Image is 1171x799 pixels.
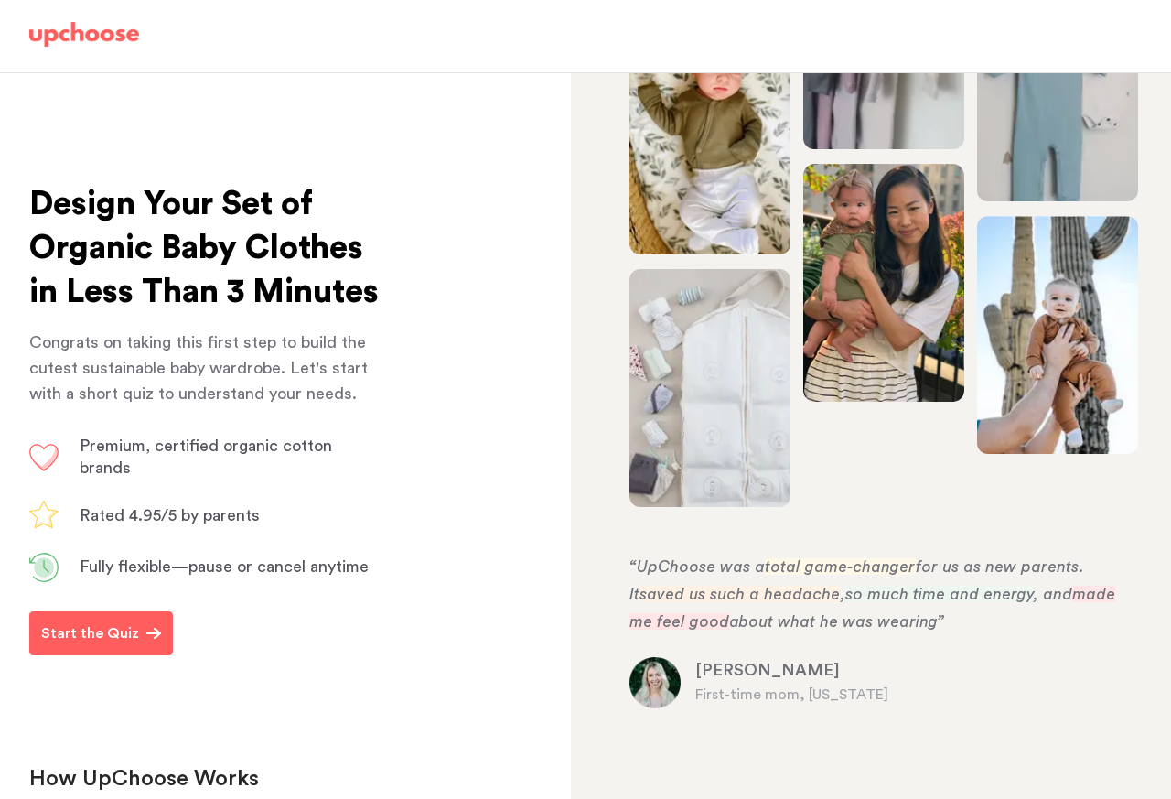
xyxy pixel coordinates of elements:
[695,684,1131,706] p: First-time mom, [US_STATE]
[729,613,944,630] span: about what he was wearing”
[29,444,59,471] img: Heart
[41,622,139,644] p: Start the Quiz
[639,586,840,602] span: saved us such a headache
[29,765,476,794] h2: How UpChoose Works
[80,437,332,476] span: Premium, certified organic cotton brands
[80,558,369,575] span: Fully flexible—pause or cancel anytime
[977,216,1138,454] img: A mother and her baby boy smiling at the cameraa
[803,164,964,402] img: A mother holding her daughter in her arms in a garden, smiling at the camera
[1033,586,1072,602] span: , and
[840,586,845,602] span: ,
[629,269,790,507] img: A mother holding her baby in her arms
[29,329,381,406] p: Congrats on taking this first step to build the cutest sustainable baby wardrobe. Let's start wit...
[695,660,1131,682] p: [PERSON_NAME]
[629,16,790,254] img: A woman laying down with her newborn baby and smiling
[629,558,765,575] span: “UpChoose was a
[845,586,1033,602] span: so much time and energy
[80,507,260,524] span: Rated 4.95/5 by parents
[29,501,59,529] img: Overall rating 4.9
[29,22,139,48] img: UpChoose
[29,188,379,308] span: Design Your Set of Organic Baby Clothes in Less Than 3 Minutes
[29,611,173,655] button: Start the Quiz
[29,553,59,582] img: Less than 5 minutes spent
[29,22,139,56] a: UpChoose
[629,657,681,708] img: Kylie U.
[765,558,916,575] span: total game-changer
